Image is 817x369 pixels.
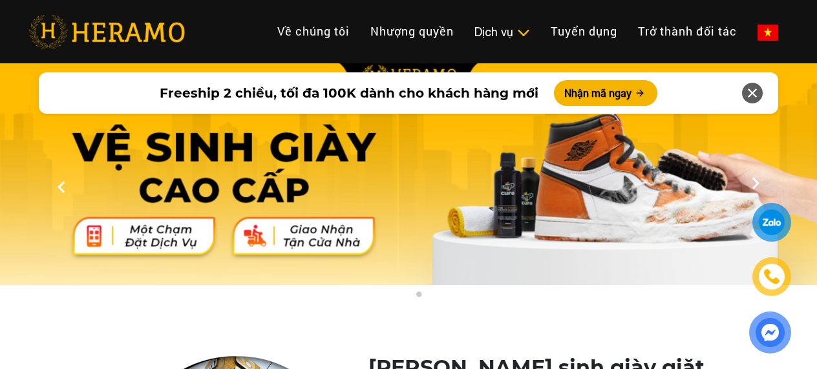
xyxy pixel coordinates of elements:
[765,269,779,284] img: phone-icon
[554,80,657,106] button: Nhận mã ngay
[540,17,628,45] a: Tuyển dụng
[160,83,538,103] span: Freeship 2 chiều, tối đa 100K dành cho khách hàng mới
[412,291,425,304] button: 2
[28,15,185,48] img: heramo-logo.png
[392,291,405,304] button: 1
[754,259,789,294] a: phone-icon
[474,23,530,41] div: Dịch vụ
[360,17,464,45] a: Nhượng quyền
[267,17,360,45] a: Về chúng tôi
[516,26,530,39] img: subToggleIcon
[628,17,747,45] a: Trở thành đối tác
[758,25,778,41] img: vn-flag.png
